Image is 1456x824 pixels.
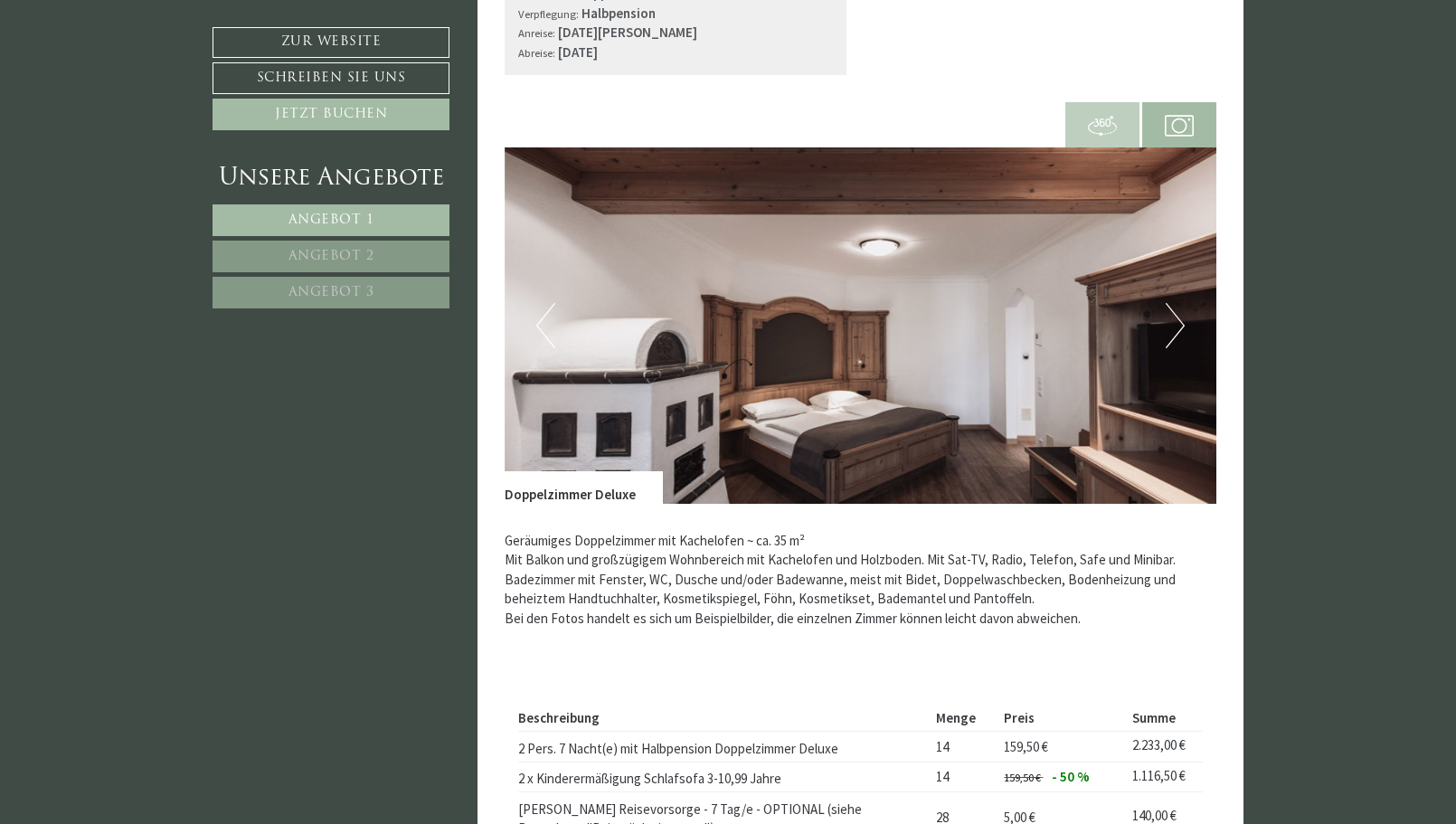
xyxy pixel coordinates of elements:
[518,6,579,21] small: Verpflegung:
[929,762,997,792] td: 14
[14,48,267,99] div: Guten Tag, wie können wir Ihnen helfen?
[558,24,697,41] b: [DATE][PERSON_NAME]
[518,45,555,60] small: Abreise:
[929,732,997,762] td: 14
[213,99,449,130] a: Jetzt buchen
[288,250,374,263] span: Angebot 2
[213,62,449,94] a: Schreiben Sie uns
[1125,762,1203,792] td: 1.116,50 €
[326,14,387,43] div: [DATE]
[518,25,555,40] small: Anreise:
[518,762,930,792] td: 2 x Kinderermäßigung Schlafsofa 3-10,99 Jahre
[581,5,656,22] b: Halbpension
[1166,303,1185,348] button: Next
[595,477,713,508] button: Senden
[1004,771,1041,784] span: 159,50 €
[518,732,930,762] td: 2 Pers. 7 Nacht(e) mit Halbpension Doppelzimmer Deluxe
[1052,768,1090,785] span: - 50 %
[1125,705,1203,731] th: Summe
[997,705,1126,731] th: Preis
[536,303,555,348] button: Previous
[1088,111,1117,140] img: 360-grad.svg
[505,471,663,504] div: Doppelzimmer Deluxe
[1125,732,1203,762] td: 2.233,00 €
[213,162,449,195] div: Unsere Angebote
[213,27,449,58] a: Zur Website
[288,213,374,227] span: Angebot 1
[27,52,258,65] div: Montis – Active Nature Spa
[1165,111,1194,140] img: camera.svg
[929,705,997,731] th: Menge
[27,84,258,96] small: 12:46
[1004,738,1048,755] span: 159,50 €
[505,147,1217,504] img: image
[558,43,598,61] b: [DATE]
[518,705,930,731] th: Beschreibung
[288,286,374,299] span: Angebot 3
[505,531,1217,628] p: Geräumiges Doppelzimmer mit Kachelofen ~ ca. 35 m² Mit Balkon und großzügigem Wohnbereich mit Kac...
